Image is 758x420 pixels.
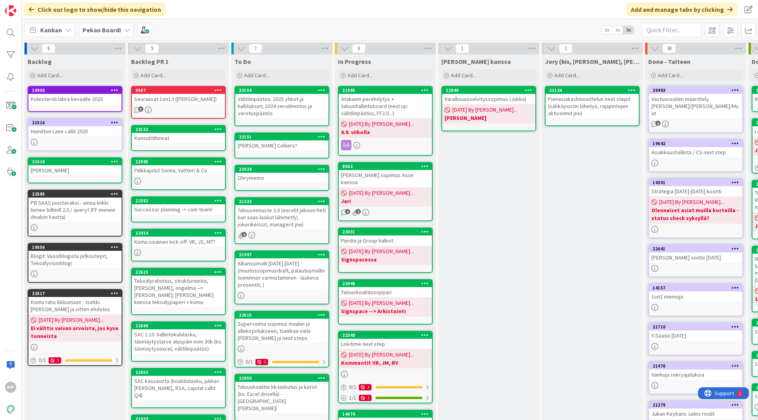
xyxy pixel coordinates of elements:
[246,358,253,366] span: 0 / 1
[339,163,432,170] div: 8562
[338,228,433,273] a: 23031Pandia ja Group halkot[DATE] By [PERSON_NAME]...Signspacessa
[17,1,36,11] span: Support
[28,119,122,136] div: 21516Hamilton Lane callit 2025
[339,280,432,297] div: 22948Talouskoalitiosoppari
[612,26,623,34] span: 2x
[235,205,328,230] div: Talousennuste 2.0 (excelit jakoon heti kun saas-laskut lähetetty; jokerikeissit, managerit jne)
[28,297,122,314] div: Komu raha liikkumaan - tsekki [PERSON_NAME] ja sitten ehdotus
[546,94,639,118] div: Pienasiakashinnoittelun next stepit (sähköpostin lähetys, rajapintojen aktivoinnit jne)
[554,72,580,79] span: Add Card...
[135,159,225,164] div: 22995
[42,44,55,53] span: 6
[339,163,432,187] div: 8562[PERSON_NAME] sopimus Ason kanssa
[32,245,122,250] div: 19556
[649,323,742,330] div: 21710
[658,72,683,79] span: Add Card...
[28,126,122,136] div: Hamilton Lane callit 2025
[244,72,269,79] span: Add Card...
[648,139,743,172] a: 19642Asiakkuushallinta / CS next step
[141,72,166,79] span: Add Card...
[349,351,414,359] span: [DATE] By [PERSON_NAME]...
[349,189,414,197] span: [DATE] By [PERSON_NAME]...
[235,198,328,230] div: 21332Talousennuste 2.0 (excelit jakoon heti kun saas-laskut lähetetty; jokerikeissit, managerit jne)
[135,370,225,375] div: 22952
[235,251,328,258] div: 21997
[28,289,122,366] a: 22517Komu raha liikkumaan - tsekki [PERSON_NAME] ja sitten ehdotus[DATE] By [PERSON_NAME]...Ei vä...
[451,72,476,79] span: Add Card...
[338,331,433,403] a: 22348Lokitime next step[DATE] By [PERSON_NAME]...Kommentit VR, JM, RV0/111/11
[132,322,225,329] div: 22669
[28,190,122,198] div: 22585
[341,307,430,315] b: Signspace --> Arkistointi
[28,87,122,104] div: 16902Kolesteroli labra keväälle 2025
[249,44,262,53] span: 7
[32,88,122,93] div: 16902
[132,94,225,104] div: Seuraavat 1on1:t ([PERSON_NAME])
[648,284,743,316] a: 141571on1 memoja
[255,359,268,365] div: 1
[28,158,122,165] div: 21510
[649,94,742,118] div: Vastuuroolien määrittely [PERSON_NAME]/[PERSON_NAME]/Muut
[32,191,122,197] div: 22585
[442,87,535,104] div: 22949Varallisuusselvityssopimus (Jukka)
[235,382,328,413] div: Talouskoalitio kk-laskutus ja korot (ks. Excel drivellä) - [GEOGRAPHIC_DATA]. [PERSON_NAME]!
[649,87,742,118] div: 20493Vastuuroolien määrittely [PERSON_NAME]/[PERSON_NAME]/Muut
[132,204,225,215] div: Successor planning -> com team!
[452,106,517,114] span: [DATE] By [PERSON_NAME]...
[648,362,743,394] a: 21476Vanhoja rekryajatuksia
[235,94,328,118] div: Välitilinpäätös: 2025 yhkot ja hallitukset; 2024 veroilmoitus ja verotuspäätös
[442,94,535,104] div: Varallisuusselvityssopimus (Jukka)
[28,190,122,237] a: 22585PB SAAS joustavaksi - ainoa linkki lienee billmill 2.0 / queryt (FF menee dealsin kautta)
[649,401,742,419] div: 21279Jukan Keybanc sales roolit
[342,88,432,93] div: 21695
[135,230,225,236] div: 22414
[28,158,122,175] div: 21510[PERSON_NAME]
[649,186,742,196] div: Strategia [DATE]-[DATE] koonti
[239,166,328,172] div: 23024
[28,58,52,65] span: Backlog
[235,375,328,382] div: 22950
[5,404,16,415] img: avatar
[341,256,430,263] b: Signspacessa
[131,196,226,222] a: 22382Successor planning -> com team!
[649,245,742,263] div: 22041[PERSON_NAME] soitto [DATE]
[659,198,724,206] span: [DATE] By [PERSON_NAME]...
[545,58,640,65] span: Jory (bis, kenno, bohr)
[649,179,742,186] div: 14391
[339,332,432,339] div: 22348
[239,375,328,381] div: 22950
[132,126,225,133] div: 23152
[40,25,62,35] span: Kanban
[653,180,742,185] div: 14391
[345,209,350,214] span: 1
[649,362,742,380] div: 21476Vanhoja rekryajatuksia
[239,312,328,318] div: 22515
[235,311,329,368] a: 22515Supervoima sopimus maaliin ja allekirjoitukseen, tsekkaa vielä [PERSON_NAME] ja next steps0/11
[653,88,742,93] div: 20493
[649,147,742,157] div: Asiakkuushallinta / CS next step
[342,281,432,286] div: 22948
[132,369,225,376] div: 22952
[349,120,414,128] span: [DATE] By [PERSON_NAME]...
[28,190,122,222] div: 22585PB SAAS joustavaksi - ainoa linkki lienee billmill 2.0 / queryt (FF menee dealsin kautta)
[235,133,329,159] a: 23151[PERSON_NAME] Colliers?
[31,324,119,340] b: Ei välttis vaivan arvoista, jos kyse tonneista
[339,228,432,246] div: 23031Pandia ja Group halkot
[349,383,356,391] span: 0 / 1
[626,2,737,17] div: Add and manage tabs by clicking
[642,23,701,37] input: Quick Filter...
[132,126,225,143] div: 23152Konsulttihinnat
[649,401,742,409] div: 21279
[39,316,103,324] span: [DATE] By [PERSON_NAME]...
[649,140,742,157] div: 19642Asiakkuushallinta / CS next step
[339,332,432,349] div: 22348Lokitime next step
[445,114,533,122] b: [PERSON_NAME]
[653,402,742,408] div: 21279
[349,247,414,256] span: [DATE] By [PERSON_NAME]...
[649,291,742,302] div: 1on1 memoja
[648,245,743,277] a: 22041[PERSON_NAME] soitto [DATE]
[132,329,225,354] div: SAC 1.10. hallintokululasku, täsmäytystarve alaspäin noin 30k (ks. täsmäytysexcel, välitilinpäätös)
[235,87,328,94] div: 23154
[649,362,742,370] div: 21476
[132,87,225,104] div: 9507Seuraavat 1on1:t ([PERSON_NAME])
